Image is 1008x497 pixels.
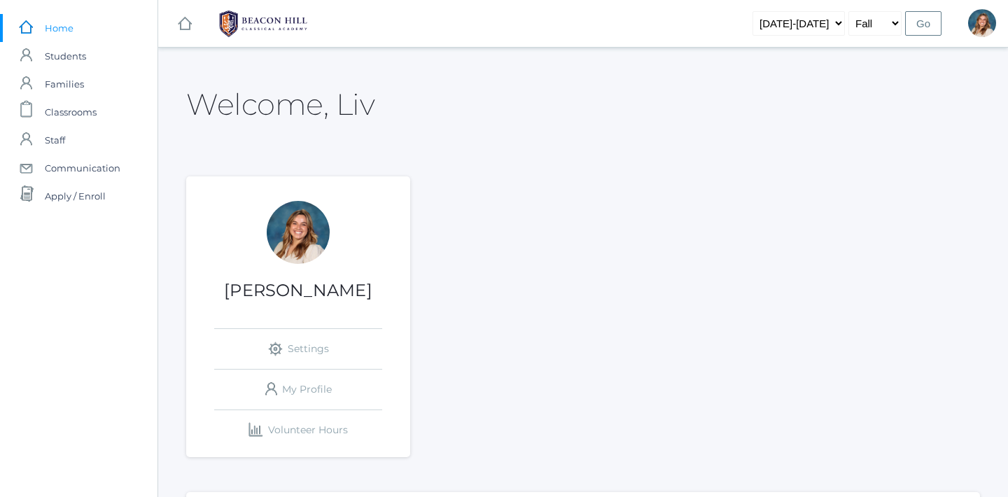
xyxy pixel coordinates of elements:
[968,9,996,37] div: Liv Barber
[45,70,84,98] span: Families
[186,88,374,120] h2: Welcome, Liv
[45,126,65,154] span: Staff
[905,11,941,36] input: Go
[45,42,86,70] span: Students
[45,14,73,42] span: Home
[214,410,382,450] a: Volunteer Hours
[267,201,330,264] div: Liv Barber
[186,281,410,300] h1: [PERSON_NAME]
[214,329,382,369] a: Settings
[45,154,120,182] span: Communication
[45,182,106,210] span: Apply / Enroll
[45,98,97,126] span: Classrooms
[214,370,382,409] a: My Profile
[211,6,316,41] img: BHCALogos-05-308ed15e86a5a0abce9b8dd61676a3503ac9727e845dece92d48e8588c001991.png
